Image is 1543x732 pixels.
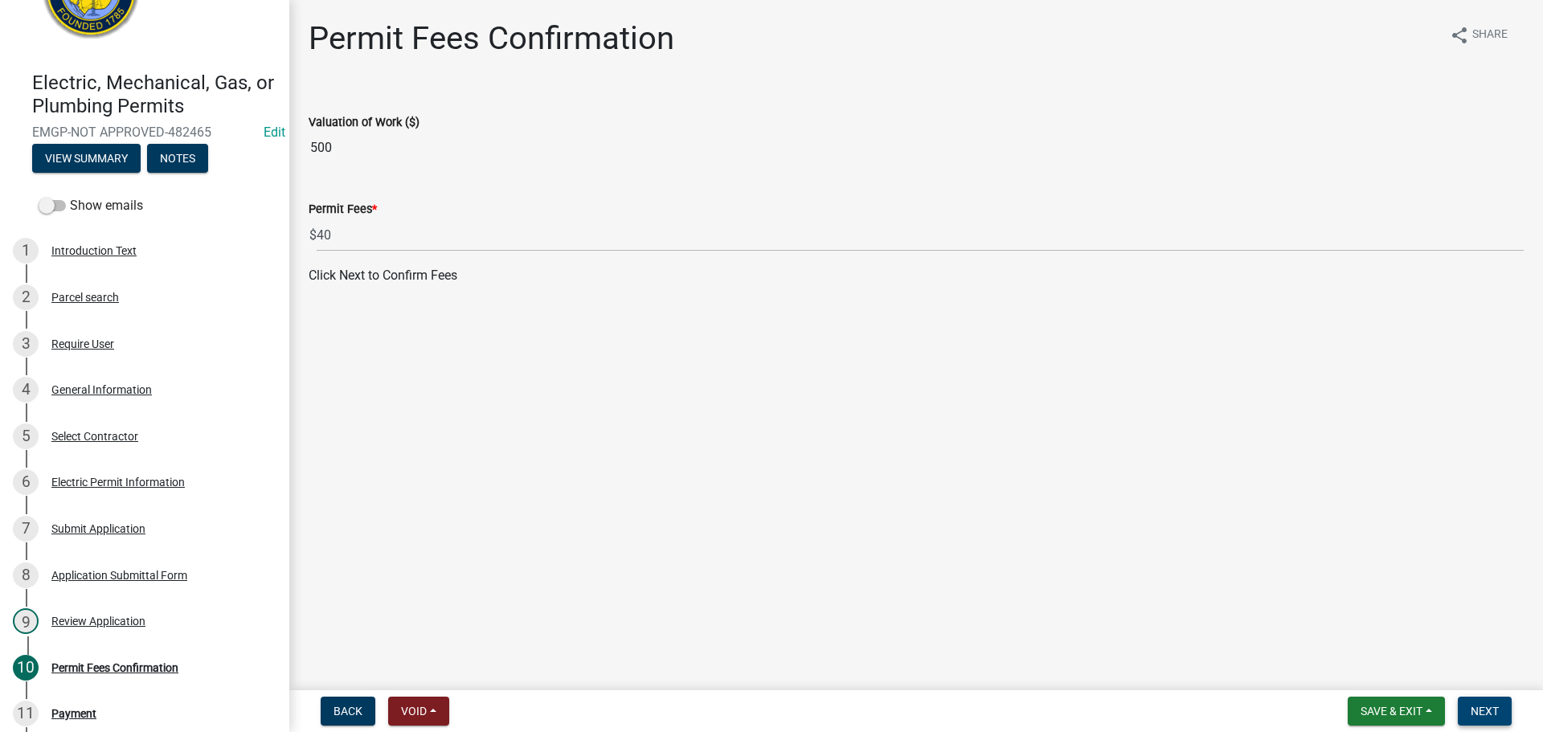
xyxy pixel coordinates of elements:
wm-modal-confirm: Edit Application Number [264,125,285,140]
button: shareShare [1437,19,1520,51]
span: Share [1472,26,1508,45]
div: 4 [13,377,39,403]
button: Notes [147,144,208,173]
wm-modal-confirm: Notes [147,153,208,166]
div: Payment [51,708,96,719]
div: 5 [13,423,39,449]
div: 6 [13,469,39,495]
div: 9 [13,608,39,634]
div: 8 [13,562,39,588]
wm-modal-confirm: Summary [32,153,141,166]
div: Electric Permit Information [51,476,185,488]
span: Back [334,705,362,718]
div: General Information [51,384,152,395]
div: Permit Fees Confirmation [51,662,178,673]
button: Void [388,697,449,726]
div: Submit Application [51,523,145,534]
div: 10 [13,655,39,681]
div: Application Submittal Form [51,570,187,581]
p: Click Next to Confirm Fees [309,266,1524,285]
span: EMGP-NOT APPROVED-482465 [32,125,257,140]
span: Void [401,705,427,718]
label: Show emails [39,196,143,215]
label: Permit Fees [309,204,377,215]
div: 1 [13,238,39,264]
button: Save & Exit [1348,697,1445,726]
div: Introduction Text [51,245,137,256]
i: share [1450,26,1469,45]
div: 3 [13,331,39,357]
button: Back [321,697,375,726]
span: Next [1471,705,1499,718]
div: Require User [51,338,114,350]
label: Valuation of Work ($) [309,117,420,129]
div: 7 [13,516,39,542]
div: 11 [13,701,39,726]
div: Parcel search [51,292,119,303]
div: Review Application [51,615,145,627]
h1: Permit Fees Confirmation [309,19,674,58]
div: Select Contractor [51,431,138,442]
a: Edit [264,125,285,140]
span: Save & Exit [1361,705,1422,718]
h4: Electric, Mechanical, Gas, or Plumbing Permits [32,72,276,118]
div: 2 [13,284,39,310]
button: View Summary [32,144,141,173]
span: $ [309,219,317,251]
button: Next [1458,697,1512,726]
